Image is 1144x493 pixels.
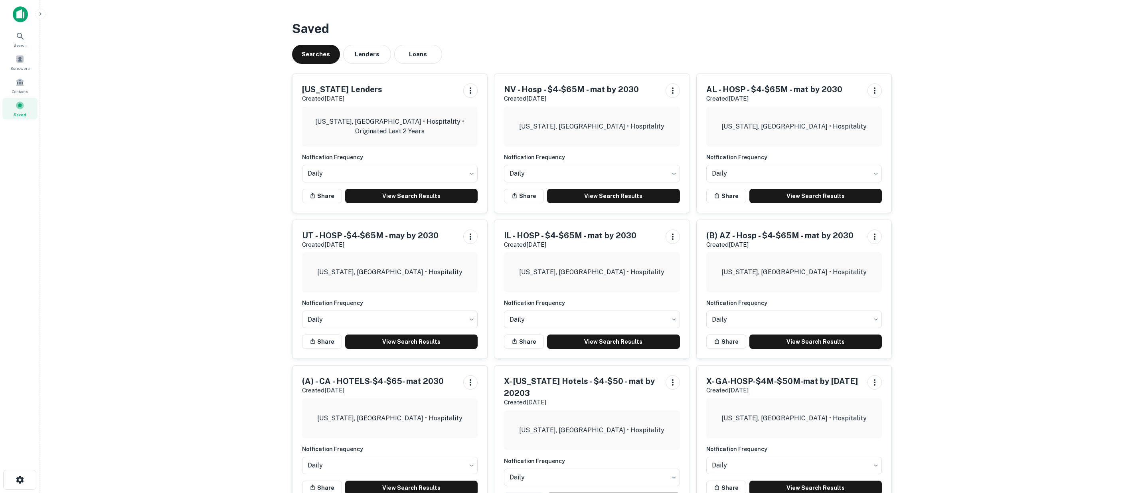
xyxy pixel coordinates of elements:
h6: Notfication Frequency [706,445,882,453]
p: Created [DATE] [302,94,382,103]
h5: AL - HOSP - $4-$65M - mat by 2030 [706,83,842,95]
a: View Search Results [547,189,680,203]
button: Share [302,335,342,349]
a: Saved [2,98,38,119]
iframe: Chat Widget [1104,429,1144,467]
h6: Notfication Frequency [504,299,680,307]
img: capitalize-icon.png [13,6,28,22]
span: Contacts [12,88,28,95]
button: Share [706,335,746,349]
p: [US_STATE], [GEOGRAPHIC_DATA] • Hospitality [317,414,462,423]
p: Created [DATE] [302,386,444,395]
h3: Saved [292,19,892,38]
p: [US_STATE], [GEOGRAPHIC_DATA] • Hospitality • Originated Last 2 Years [308,117,472,136]
div: Without label [302,162,478,185]
button: Loans [394,45,442,64]
button: Lenders [343,45,391,64]
h5: (B) AZ - Hosp - $4-$65M - mat by 2030 [706,230,854,242]
p: [US_STATE], [GEOGRAPHIC_DATA] • Hospitality [519,426,664,435]
h6: Notfication Frequency [706,299,882,307]
h6: Notfication Frequency [302,299,478,307]
p: Created [DATE] [706,240,854,249]
a: Search [2,28,38,50]
div: Without label [302,454,478,477]
a: View Search Results [547,335,680,349]
button: Share [706,189,746,203]
p: [US_STATE], [GEOGRAPHIC_DATA] • Hospitality [317,267,462,277]
p: Created [DATE] [706,386,858,395]
h6: Notfication Frequency [504,153,680,162]
button: Searches [292,45,340,64]
p: Created [DATE] [706,94,842,103]
p: Created [DATE] [504,398,659,407]
p: Created [DATE] [302,240,439,249]
div: Without label [504,162,680,185]
a: View Search Results [345,335,478,349]
p: [US_STATE], [GEOGRAPHIC_DATA] • Hospitality [721,122,867,131]
p: [US_STATE], [GEOGRAPHIC_DATA] • Hospitality [519,122,664,131]
h6: Notfication Frequency [302,153,478,162]
div: Without label [504,308,680,331]
a: View Search Results [749,189,882,203]
div: Without label [706,454,882,477]
div: Without label [706,308,882,331]
h5: IL - HOSP - $4-$65M - mat by 2030 [504,230,636,242]
h5: UT - HOSP -$4-$65M - may by 2030 [302,230,439,242]
a: View Search Results [749,335,882,349]
button: Share [504,189,544,203]
p: [US_STATE], [GEOGRAPHIC_DATA] • Hospitality [721,414,867,423]
h5: X- GA-HOSP-$4M-$50M-mat by [DATE] [706,375,858,387]
p: [US_STATE], [GEOGRAPHIC_DATA] • Hospitality [721,267,867,277]
p: Created [DATE] [504,94,639,103]
button: Share [302,189,342,203]
div: Without label [706,162,882,185]
div: Without label [504,466,680,489]
span: Search [14,42,27,48]
a: Contacts [2,75,38,96]
h5: (A) - CA - HOTELS-$4-$65- mat 2030 [302,375,444,387]
a: View Search Results [345,189,478,203]
span: Saved [14,111,26,118]
h6: Notfication Frequency [302,445,478,453]
h5: X- [US_STATE] Hotels - $4-$50 - mat by 20203 [504,375,659,399]
p: [US_STATE], [GEOGRAPHIC_DATA] • Hospitality [519,267,664,277]
h5: [US_STATE] Lenders [302,83,382,95]
h6: Notfication Frequency [706,153,882,162]
p: Created [DATE] [504,240,636,249]
div: Without label [302,308,478,331]
h6: Notfication Frequency [504,457,680,465]
a: Borrowers [2,51,38,73]
h5: NV - Hosp - $4-$65M - mat by 2030 [504,83,639,95]
button: Share [504,335,544,349]
span: Borrowers [10,65,30,71]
